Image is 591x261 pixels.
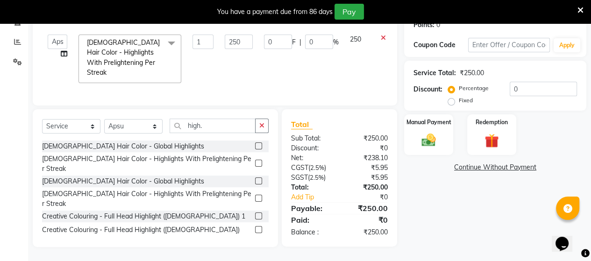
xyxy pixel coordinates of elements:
a: Add Tip [284,192,349,202]
iframe: chat widget [552,224,582,252]
div: Balance : [284,227,340,237]
span: Total [291,120,313,129]
img: _gift.svg [480,132,503,149]
div: ₹250.00 [460,68,484,78]
div: Discount: [284,143,340,153]
div: Points: [413,20,434,30]
button: Apply [554,38,580,52]
div: ₹0 [339,143,395,153]
div: [DEMOGRAPHIC_DATA] Hair Color - Highlights With Prelightening Per Streak [42,189,251,209]
div: [DEMOGRAPHIC_DATA] Hair Color - Global Highlights [42,176,204,186]
div: Creative Colouring - Full Head Highlight ([DEMOGRAPHIC_DATA]) [42,225,240,235]
div: ₹250.00 [339,227,395,237]
label: Manual Payment [406,118,451,127]
img: _cash.svg [417,132,440,148]
div: Service Total: [413,68,456,78]
div: Payable: [284,203,340,214]
div: [DEMOGRAPHIC_DATA] Hair Color - Highlights With Prelightening Per Streak [42,154,251,174]
div: You have a payment due from 86 days [217,7,333,17]
a: x [107,68,111,77]
span: CGST [291,163,308,172]
div: Coupon Code [413,40,468,50]
div: ( ) [284,173,340,183]
div: ₹250.00 [339,134,395,143]
div: ₹250.00 [339,183,395,192]
span: F [292,37,296,47]
a: Continue Without Payment [406,162,584,172]
div: Sub Total: [284,134,340,143]
span: 250 [350,35,361,43]
label: Fixed [459,96,473,105]
span: SGST [291,173,308,182]
span: 2.5% [310,164,324,171]
div: Discount: [413,85,442,94]
div: Total: [284,183,340,192]
span: % [333,37,339,47]
div: [DEMOGRAPHIC_DATA] Hair Color - Global Highlights [42,141,204,151]
div: Paid: [284,214,340,226]
input: Search or Scan [170,119,256,133]
label: Redemption [476,118,508,127]
div: ₹238.10 [339,153,395,163]
label: Percentage [459,84,489,92]
span: [DEMOGRAPHIC_DATA] Hair Color - Highlights With Prelightening Per Streak [87,38,160,77]
div: ₹5.95 [339,173,395,183]
div: Net: [284,153,340,163]
div: ₹5.95 [339,163,395,173]
button: Pay [335,4,364,20]
span: 2.5% [310,174,324,181]
div: 0 [436,20,440,30]
span: | [299,37,301,47]
input: Enter Offer / Coupon Code [468,38,550,52]
div: ₹0 [339,214,395,226]
div: ₹250.00 [339,203,395,214]
div: Creative Colouring - Full Head Highlight ([DEMOGRAPHIC_DATA]) 1 [42,212,245,221]
div: ( ) [284,163,340,173]
div: ₹0 [349,192,395,202]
